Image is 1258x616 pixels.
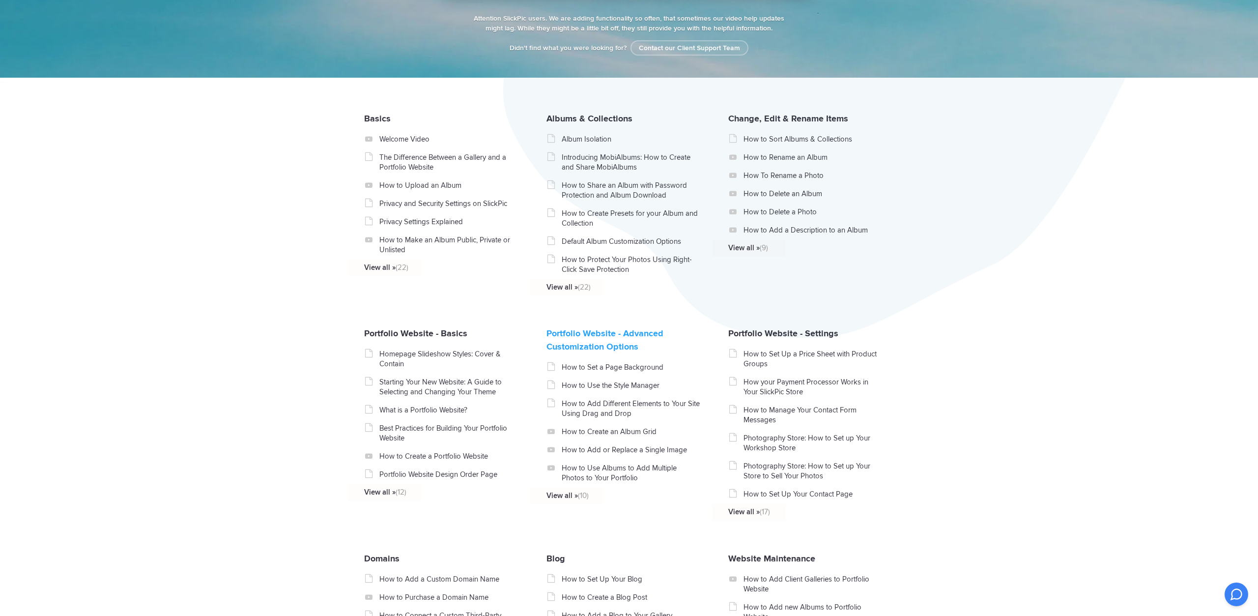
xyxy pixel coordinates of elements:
a: How your Payment Processor Works in Your SlickPic Store [743,377,883,397]
a: How to Set Up Your Blog [562,574,701,584]
a: Portfolio Website - Basics [364,328,467,339]
a: The Difference Between a Gallery and a Portfolio Website [379,152,518,172]
a: Basics [364,113,391,124]
a: View all »(22) [546,282,686,292]
a: How to Use the Style Manager [562,381,701,390]
a: How to Set Up a Price Sheet with Product Groups [743,349,883,369]
a: How to Sort Albums & Collections [743,134,883,144]
a: Blog [546,553,565,564]
a: How to Create an Album Grid [562,427,701,437]
a: Starting Your New Website: A Guide to Selecting and Changing Your Theme [379,377,518,397]
p: Didn't find what you were looking for? [472,43,786,53]
a: Album Isolation [562,134,701,144]
a: View all »(9) [728,243,867,253]
a: Privacy Settings Explained [379,217,518,227]
a: View all »(17) [728,507,867,517]
a: How to Upload an Album [379,180,518,190]
a: How to Add a Custom Domain Name [379,574,518,584]
a: What is a Portfolio Website? [379,405,518,415]
a: How to Add or Replace a Single Image [562,445,701,455]
a: How to Set Up Your Contact Page [743,489,883,499]
a: How to Protect Your Photos Using Right-Click Save Protection [562,255,701,274]
a: Best Practices for Building Your Portfolio Website [379,423,518,443]
a: Introducing MobiAlbums: How to Create and Share MobiAlbums [562,152,701,172]
a: Portfolio Website - Advanced Customization Options [546,328,663,352]
a: Website Maintenance [728,553,815,564]
a: How to Share an Album with Password Protection and Album Download [562,180,701,200]
a: Change, Edit & Rename Items [728,113,848,124]
a: How to Add Different Elements to Your Site Using Drag and Drop [562,399,701,418]
a: Privacy and Security Settings on SlickPic [379,199,518,208]
a: Albums & Collections [546,113,632,124]
a: Welcome Video [379,134,518,144]
a: How to Delete a Photo [743,207,883,217]
p: Attention SlickPic users. We are adding functionality so often, that sometimes our video help upd... [472,14,786,33]
a: View all »(22) [364,263,503,272]
a: How to Manage Your Contact Form Messages [743,405,883,425]
a: View all »(10) [546,491,686,500]
a: How to Set a Page Background [562,362,701,372]
a: Photography Store: How to Set up Your Workshop Store [743,433,883,453]
a: How to Add Client Galleries to Portfolio Website [743,574,883,594]
a: Portfolio Website Design Order Page [379,469,518,479]
a: How to Create a Blog Post [562,592,701,602]
a: How To Rename a Photo [743,171,883,180]
a: How to Rename an Album [743,152,883,162]
a: How to Purchase a Domain Name [379,592,518,602]
a: Default Album Customization Options [562,236,701,246]
a: How to Delete an Album [743,189,883,199]
a: Photography Store: How to Set up Your Store to Sell Your Photos [743,461,883,481]
a: Portfolio Website - Settings [728,328,838,339]
a: How to Add a Description to an Album [743,225,883,235]
a: How to Create Presets for your Album and Collection [562,208,701,228]
a: How to Make an Album Public, Private or Unlisted [379,235,518,255]
a: How to Create a Portfolio Website [379,451,518,461]
a: Contact our Client Support Team [630,40,748,56]
a: View all »(12) [364,487,503,497]
a: Homepage Slideshow Styles: Cover & Contain [379,349,518,369]
a: Domains [364,553,400,564]
a: How to Use Albums to Add Multiple Photos to Your Portfolio [562,463,701,483]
